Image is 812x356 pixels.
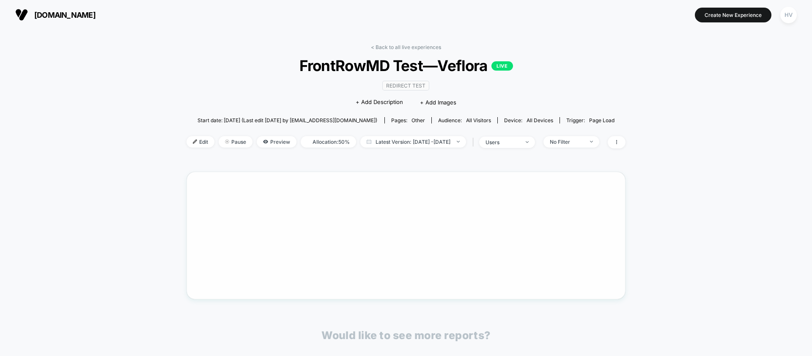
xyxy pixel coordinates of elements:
p: LIVE [491,61,513,71]
button: HV [778,6,799,24]
div: No Filter [550,139,584,145]
img: end [225,140,229,144]
img: rebalance [307,140,310,144]
span: all devices [527,117,553,123]
span: | [470,136,479,148]
span: + Add Description [356,98,403,107]
span: Start date: [DATE] (Last edit [DATE] by [EMAIL_ADDRESS][DOMAIN_NAME]) [198,117,377,123]
a: < Back to all live experiences [371,44,441,50]
img: Visually logo [15,8,28,21]
span: All Visitors [466,117,491,123]
span: Redirect Test [382,81,429,90]
span: [DOMAIN_NAME] [34,11,96,19]
div: Audience: [438,117,491,123]
span: + Add Images [420,99,456,106]
span: Device: [497,117,560,123]
img: edit [193,140,197,144]
span: Edit [187,136,214,148]
button: [DOMAIN_NAME] [13,8,98,22]
button: Create New Experience [695,8,771,22]
span: Pause [219,136,252,148]
span: Allocation: 50% [301,136,356,148]
p: Would like to see more reports? [321,329,491,342]
div: Trigger: [566,117,614,123]
div: HV [780,7,797,23]
img: end [526,141,529,143]
span: Page Load [589,117,614,123]
div: Pages: [391,117,425,123]
span: Preview [257,136,296,148]
img: end [590,141,593,142]
span: FrontRowMD Test—Veflora [208,57,604,74]
img: end [457,141,460,142]
span: other [411,117,425,123]
div: users [486,139,519,145]
img: calendar [367,140,371,144]
span: Latest Version: [DATE] - [DATE] [360,136,466,148]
